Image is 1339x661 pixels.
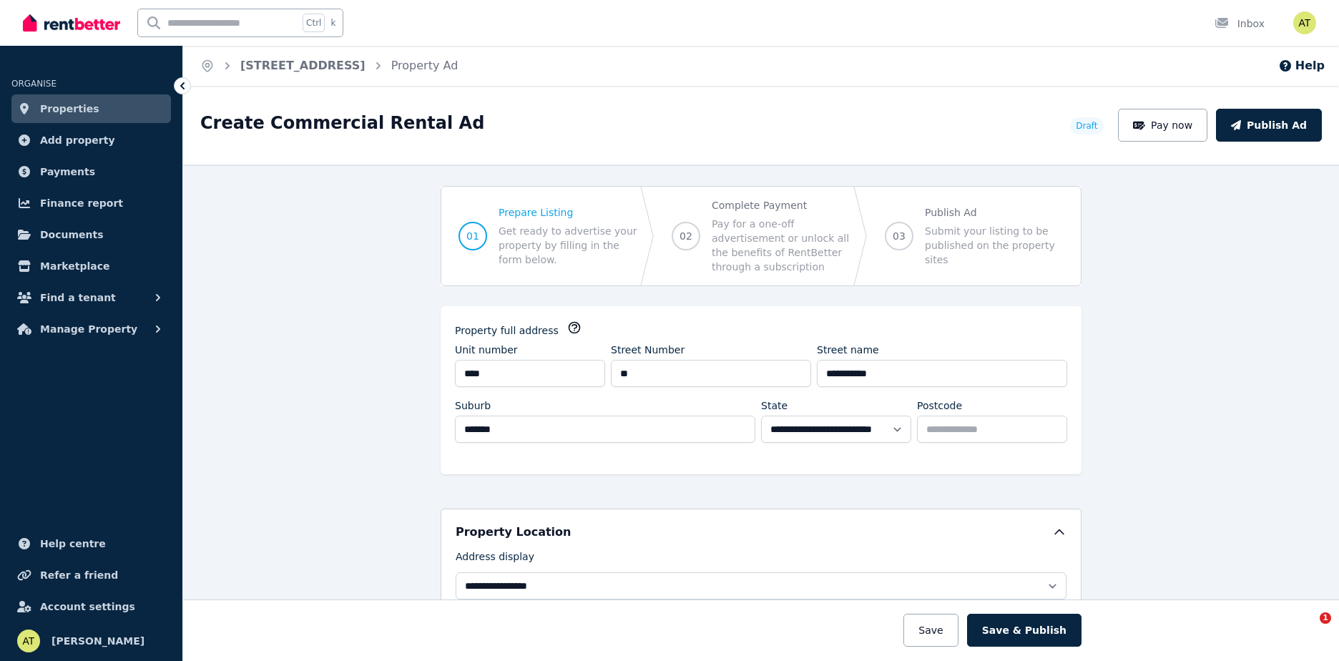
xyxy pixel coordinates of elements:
a: Add property [11,126,171,155]
a: Finance report [11,189,171,217]
button: Manage Property [11,315,171,343]
iframe: Intercom live chat [1290,612,1325,647]
span: Account settings [40,598,135,615]
span: Manage Property [40,320,137,338]
span: Find a tenant [40,289,116,306]
span: Ctrl [303,14,325,32]
span: Refer a friend [40,567,118,584]
a: Payments [11,157,171,186]
span: Publish Ad [925,205,1064,220]
button: Find a tenant [11,283,171,312]
span: Marketplace [40,258,109,275]
label: Street name [817,343,879,357]
span: Get ready to advertise your property by filling in the form below. [499,224,637,267]
span: Pay for a one-off advertisement or unlock all the benefits of RentBetter through a subscription [712,217,850,274]
a: [STREET_ADDRESS] [240,59,366,72]
span: Add property [40,132,115,149]
span: Properties [40,100,99,117]
a: Help centre [11,529,171,558]
span: ORGANISE [11,79,57,89]
nav: Breadcrumb [183,46,475,86]
label: Property full address [455,323,559,338]
img: Arlia Tillock [1293,11,1316,34]
span: [PERSON_NAME] [51,632,144,650]
span: Draft [1076,120,1097,132]
span: Submit your listing to be published on the property sites [925,224,1064,267]
label: Address display [456,549,534,569]
button: Save [903,614,958,647]
nav: Progress [441,186,1081,286]
span: 1 [1320,612,1331,624]
h5: Property Location [456,524,571,541]
span: Help centre [40,535,106,552]
span: 02 [680,229,692,243]
label: State [761,398,788,413]
button: Publish Ad [1216,109,1322,142]
span: 01 [466,229,479,243]
a: Property Ad [391,59,458,72]
label: Street Number [611,343,685,357]
button: Save & Publish [967,614,1081,647]
span: k [330,17,335,29]
label: Postcode [917,398,962,413]
a: Marketplace [11,252,171,280]
label: Suburb [455,398,491,413]
a: Documents [11,220,171,249]
img: Arlia Tillock [17,630,40,652]
button: Pay now [1118,109,1208,142]
button: Help [1278,57,1325,74]
div: Inbox [1215,16,1265,31]
span: Finance report [40,195,123,212]
img: RentBetter [23,12,120,34]
span: Prepare Listing [499,205,637,220]
a: Refer a friend [11,561,171,589]
span: Documents [40,226,104,243]
span: Complete Payment [712,198,850,212]
span: 03 [893,229,906,243]
h1: Create Commercial Rental Ad [200,112,484,134]
a: Account settings [11,592,171,621]
span: Payments [40,163,95,180]
label: Unit number [455,343,518,357]
a: Properties [11,94,171,123]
